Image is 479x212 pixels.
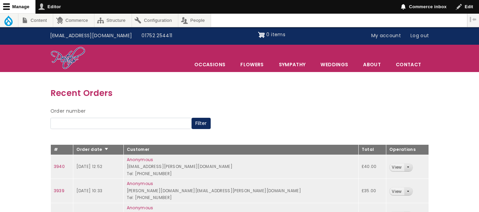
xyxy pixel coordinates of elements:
th: # [50,145,73,155]
a: View [390,164,404,171]
a: Log out [406,29,434,42]
button: Filter [192,118,211,129]
a: 3939 [54,188,64,194]
a: Sympathy [272,57,313,72]
a: Flowers [233,57,271,72]
a: Anonymous [127,157,153,162]
th: Total [358,145,386,155]
a: My account [366,29,406,42]
h3: Recent Orders [50,86,429,100]
time: [DATE] 10:33 [76,188,102,194]
th: Operations [386,145,429,155]
td: £40.00 [358,155,386,179]
span: Occasions [187,57,233,72]
span: Weddings [313,57,355,72]
a: People [178,14,211,27]
td: [EMAIL_ADDRESS][PERSON_NAME][DOMAIN_NAME] Tel: [PHONE_NUMBER] [123,155,358,179]
label: Order number [50,107,86,115]
img: Home [50,46,86,70]
a: 01752 254411 [137,29,177,42]
a: Configuration [132,14,178,27]
a: Commerce [53,14,94,27]
td: £35.00 [358,179,386,203]
span: 0 items [266,31,285,38]
a: Structure [94,14,132,27]
a: View [390,187,404,195]
a: Shopping cart 0 items [258,29,285,40]
a: 3940 [54,164,65,169]
a: Order date [76,146,109,152]
th: Customer [123,145,358,155]
time: [DATE] 12:52 [76,164,102,169]
button: Vertical orientation [467,14,479,25]
a: Anonymous [127,181,153,186]
td: [PERSON_NAME][DOMAIN_NAME][EMAIL_ADDRESS][PERSON_NAME][DOMAIN_NAME] Tel: [PHONE_NUMBER] [123,179,358,203]
img: Shopping cart [258,29,265,40]
a: About [356,57,388,72]
a: Content [18,14,53,27]
a: Contact [389,57,428,72]
a: Anonymous [127,205,153,211]
a: [EMAIL_ADDRESS][DOMAIN_NAME] [45,29,137,42]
